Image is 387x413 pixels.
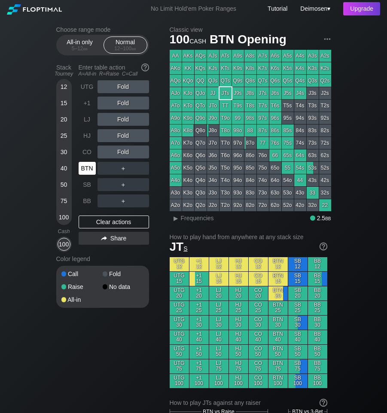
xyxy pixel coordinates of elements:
[208,33,288,47] span: BTN Opening
[288,330,308,344] div: SB 40
[182,87,194,99] div: KJo
[282,199,294,211] div: 52o
[307,137,319,149] div: 73s
[170,137,182,149] div: A7o
[308,316,327,330] div: BB 30
[269,125,281,137] div: 86s
[319,199,331,211] div: 22
[319,87,331,99] div: J2s
[60,37,100,53] div: All-in only
[103,271,144,277] div: Fold
[288,345,308,359] div: SB 50
[269,199,281,211] div: 62o
[232,112,244,124] div: 99
[170,359,189,374] div: UTG 75
[319,187,331,199] div: 32s
[308,301,327,315] div: BB 25
[257,50,269,62] div: A7s
[294,75,306,87] div: Q4s
[107,46,143,52] div: 12 – 100
[288,257,308,271] div: SB 12
[307,50,319,62] div: A3s
[207,75,219,87] div: QJs
[195,75,207,87] div: QQ
[170,149,182,161] div: A6o
[195,162,207,174] div: Q5o
[249,345,268,359] div: CO 50
[294,162,306,174] div: 54s
[249,359,268,374] div: CO 75
[308,345,327,359] div: BB 50
[325,215,331,222] span: bb
[189,316,209,330] div: +1 30
[98,194,149,207] div: ＋
[170,234,327,240] h2: How to play hand from anywhere at any stack size
[288,272,308,286] div: SB 15
[294,112,306,124] div: 94s
[195,87,207,99] div: QJo
[268,272,288,286] div: BTN 15
[282,174,294,186] div: 54o
[319,112,331,124] div: 92s
[209,272,229,286] div: LJ 15
[269,149,281,161] div: 66
[195,174,207,186] div: Q4o
[106,37,145,53] div: Normal
[229,301,248,315] div: HJ 25
[219,50,232,62] div: ATs
[58,129,70,142] div: 25
[98,113,149,126] div: Fold
[58,162,70,175] div: 40
[182,62,194,74] div: KK
[307,174,319,186] div: 43s
[257,199,269,211] div: 72o
[219,62,232,74] div: KTs
[307,199,319,211] div: 32o
[229,272,248,286] div: HJ 15
[183,243,187,252] span: s
[195,100,207,112] div: QTo
[207,199,219,211] div: J2o
[182,100,194,112] div: KTo
[182,149,194,161] div: K6o
[244,50,256,62] div: A8s
[294,149,306,161] div: 64s
[219,112,232,124] div: T9o
[308,286,327,301] div: BB 20
[207,187,219,199] div: J3o
[269,174,281,186] div: 64o
[56,252,149,266] div: Color legend
[182,112,194,124] div: K9o
[269,137,281,149] div: 76s
[307,112,319,124] div: 93s
[244,199,256,211] div: 82o
[98,80,149,93] div: Fold
[62,46,98,52] div: 5 – 12
[232,62,244,74] div: K9s
[58,178,70,191] div: 50
[244,75,256,87] div: Q8s
[170,62,182,74] div: AKo
[308,330,327,344] div: BB 40
[282,75,294,87] div: Q5s
[207,162,219,174] div: J5o
[257,100,269,112] div: T7s
[294,174,306,186] div: 44
[307,162,319,174] div: 53s
[170,316,189,330] div: UTG 30
[319,174,331,186] div: 42s
[79,194,96,207] div: BB
[269,75,281,87] div: Q6s
[268,301,288,315] div: BTN 25
[288,316,308,330] div: SB 30
[209,359,229,374] div: LJ 75
[244,87,256,99] div: J8s
[249,316,268,330] div: CO 30
[209,316,229,330] div: LJ 30
[58,113,70,126] div: 20
[181,215,214,222] span: Frequencies
[58,194,70,207] div: 75
[170,100,182,112] div: ATo
[170,240,188,253] span: JT
[232,75,244,87] div: Q9s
